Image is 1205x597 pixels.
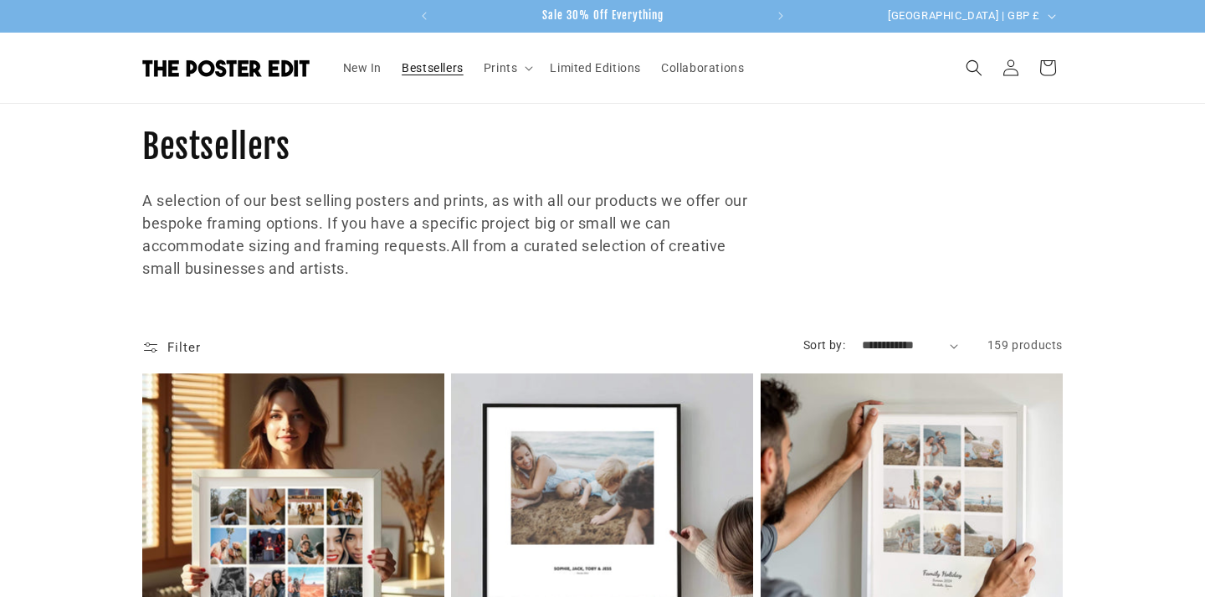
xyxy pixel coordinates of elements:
summary: Search [956,49,992,86]
span: New In [343,60,382,75]
span: [GEOGRAPHIC_DATA] | GBP £ [888,8,1040,24]
label: Sort by: [803,338,845,352]
summary: Filter [142,335,201,360]
a: New In [333,50,392,85]
span: Collaborations [661,60,744,75]
a: Limited Editions [540,50,651,85]
h1: Bestsellers [142,125,1063,168]
span: Prints [484,60,518,75]
span: Sale 30% Off Everything [542,8,664,22]
span: Filter [167,340,201,355]
a: Collaborations [651,50,754,85]
p: A selection of our best selling posters and prints, as with all our products we offer our bespoke... [142,189,756,280]
span: 159 products [987,338,1063,352]
summary: Prints [474,50,541,85]
span: Bestsellers [402,60,464,75]
img: The Poster Edit [142,59,310,77]
a: Bestsellers [392,50,474,85]
span: Limited Editions [550,60,641,75]
a: The Poster Edit [136,53,316,83]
